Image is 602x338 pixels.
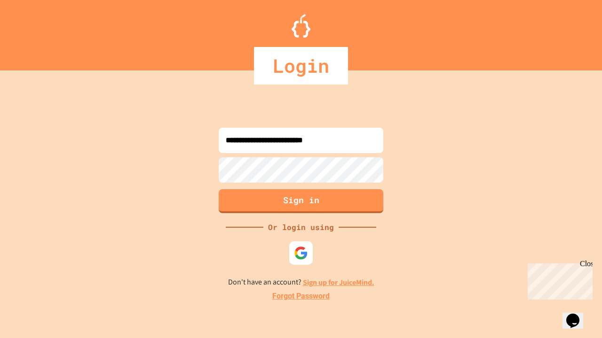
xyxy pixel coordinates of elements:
[254,47,348,84] div: Login
[524,260,593,300] iframe: chat widget
[562,300,593,329] iframe: chat widget
[219,189,383,213] button: Sign in
[292,14,310,38] img: Logo.svg
[263,222,339,233] div: Or login using
[4,4,65,60] div: Chat with us now!Close
[294,246,308,260] img: google-icon.svg
[303,277,374,287] a: Sign up for JuiceMind.
[228,277,374,288] p: Don't have an account?
[272,291,330,302] a: Forgot Password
